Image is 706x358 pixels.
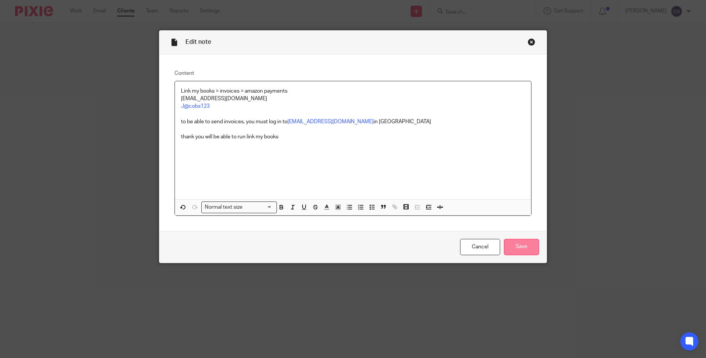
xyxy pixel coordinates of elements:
[460,239,500,255] a: Cancel
[201,201,277,213] div: Search for option
[504,239,539,255] input: Save
[287,119,374,124] a: [EMAIL_ADDRESS][DOMAIN_NAME]
[245,203,272,211] input: Search for option
[181,87,525,95] p: Link my books = invoices = amazon payments
[181,118,525,126] p: to be able to send invoices, you must log in to in [GEOGRAPHIC_DATA]
[185,39,211,45] span: Edit note
[181,95,525,102] p: [EMAIL_ADDRESS][DOMAIN_NAME]
[181,104,210,109] a: J@cobs123
[175,70,532,77] label: Content
[203,203,244,211] span: Normal text size
[528,38,535,46] div: Close this dialog window
[181,133,525,141] p: thank you will be able to run link my books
